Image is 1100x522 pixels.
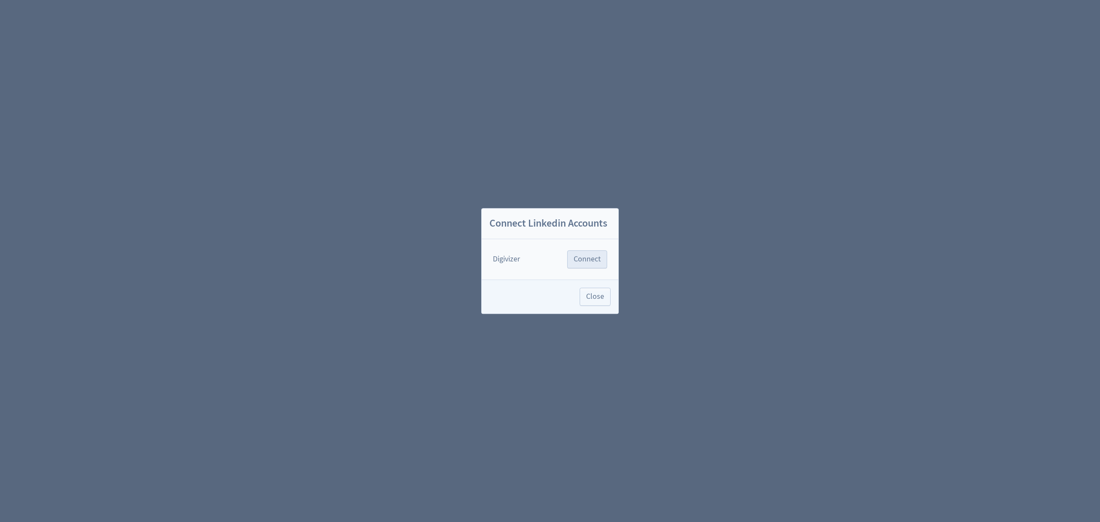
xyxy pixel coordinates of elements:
span: Connect [574,255,601,263]
div: Digivizer [493,254,520,264]
span: Close [586,293,604,301]
button: Connect [567,250,607,268]
h2: Connect Linkedin Accounts [482,209,618,239]
button: Close [580,288,611,306]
